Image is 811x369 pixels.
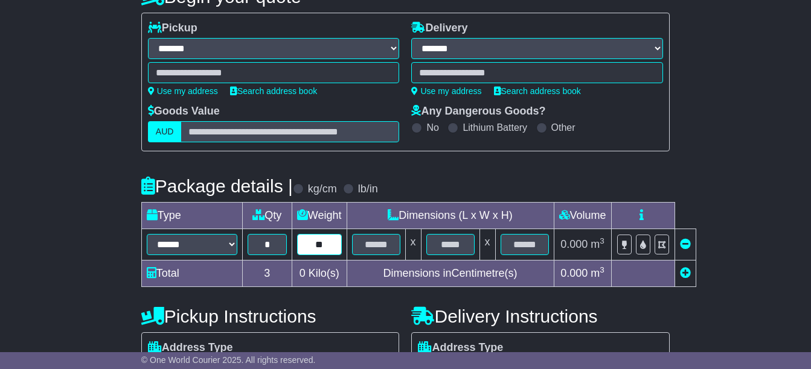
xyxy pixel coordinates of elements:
label: Goods Value [148,105,220,118]
td: Type [141,203,242,229]
a: Search address book [494,86,581,96]
h4: Delivery Instructions [411,306,670,326]
span: m [591,238,604,250]
span: 0.000 [560,267,588,279]
span: 0 [300,267,306,279]
a: Use my address [148,86,218,96]
sup: 3 [600,265,604,274]
sup: 3 [600,236,604,245]
label: Other [551,122,575,133]
td: Dimensions in Centimetre(s) [347,260,554,287]
a: Use my address [411,86,481,96]
span: © One World Courier 2025. All rights reserved. [141,355,316,365]
label: Lithium Battery [463,122,527,133]
a: Search address book [230,86,317,96]
a: Remove this item [680,238,691,250]
label: AUD [148,121,182,142]
label: Address Type [148,341,233,355]
a: Add new item [680,267,691,279]
h4: Pickup Instructions [141,306,400,326]
td: Kilo(s) [292,260,347,287]
td: x [405,229,421,260]
label: kg/cm [308,183,337,196]
span: m [591,267,604,279]
td: Qty [242,203,292,229]
label: Any Dangerous Goods? [411,105,545,118]
h4: Package details | [141,176,293,196]
label: Delivery [411,22,467,35]
span: 0.000 [560,238,588,250]
label: Pickup [148,22,197,35]
label: lb/in [358,183,378,196]
td: Weight [292,203,347,229]
td: Dimensions (L x W x H) [347,203,554,229]
label: Address Type [418,341,503,355]
td: Total [141,260,242,287]
td: x [479,229,495,260]
td: 3 [242,260,292,287]
td: Volume [554,203,611,229]
label: No [426,122,438,133]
